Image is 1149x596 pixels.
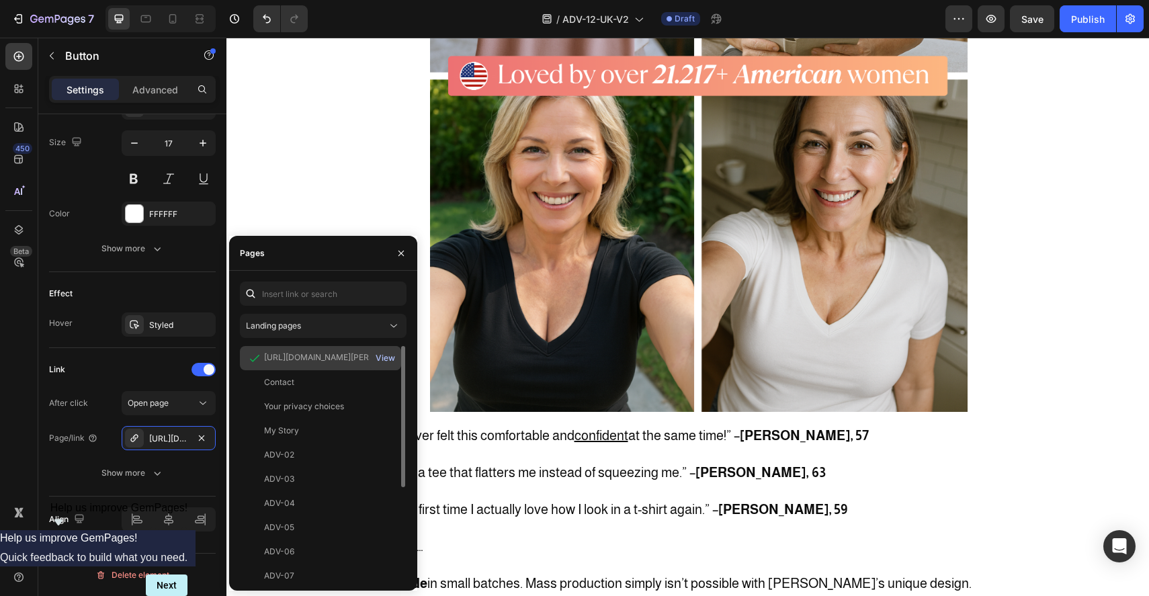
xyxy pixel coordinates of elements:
div: ADV-07 [264,570,294,582]
div: Link [49,364,65,376]
button: Save [1010,5,1054,32]
span: Landing pages [246,321,301,331]
div: ADV-02 [264,449,294,461]
div: ADV-04 [264,497,295,509]
span: ADV-12-UK-V2 [562,12,629,26]
div: After click [49,397,88,409]
div: View [376,352,395,364]
div: My Story [264,425,299,437]
div: [URL][DOMAIN_NAME][PERSON_NAME] [149,433,188,445]
div: Page/link [49,432,98,444]
span: ⭐️⭐️⭐️⭐️⭐️ “I’ve never felt this comfortable and at the same time!” – [60,390,642,405]
span: ⭐️⭐️⭐️⭐️⭐️ “It’s the first time I actually love how I look in a t-shirt again.” – [60,464,622,479]
span: Open page [128,398,169,408]
div: ADV-06 [264,546,294,558]
u: confident [348,390,402,405]
span: Draft [675,13,695,25]
div: Beta [10,246,32,257]
div: Hover [49,317,73,329]
div: ADV-05 [264,521,294,534]
button: Show survey - Help us improve GemPages! [50,502,188,530]
div: [URL][DOMAIN_NAME][PERSON_NAME] [264,351,393,364]
span: Save [1021,13,1044,25]
button: Show more [49,237,216,261]
button: View [375,349,396,368]
div: Show more [101,242,164,255]
span: Help us improve GemPages! [50,502,188,513]
p: Advanced [132,83,178,97]
div: Your privacy choices [264,400,344,413]
div: Pages [240,247,265,259]
div: Styled [149,319,212,331]
button: Landing pages [240,314,407,338]
div: Show more [101,466,164,480]
div: Effect [49,288,73,300]
div: 450 [13,143,32,154]
div: Contact [264,376,294,388]
p: Settings [67,83,104,97]
strong: [PERSON_NAME], 59 [492,464,622,479]
div: FFFFFF [149,208,212,220]
div: Open Intercom Messenger [1103,530,1136,562]
div: Publish [1071,12,1105,26]
span: ⚠ But here’s the catch… [60,501,197,516]
p: Button [65,48,179,64]
p: 7 [88,11,94,27]
strong: [PERSON_NAME], 63 [469,427,599,442]
strong: handmade [134,538,201,553]
button: Show more [49,461,216,485]
iframe: Design area [226,38,1149,596]
span: / [556,12,560,26]
div: ADV-03 [264,473,294,485]
input: Insert link or search [240,282,407,306]
button: Publish [1060,5,1116,32]
button: Open page [122,391,216,415]
button: 7 [5,5,100,32]
div: Color [49,208,70,220]
span: Every shirt is in small batches. Mass production simply isn’t possible with [PERSON_NAME]’s uniqu... [60,538,745,553]
span: ⭐️⭐️⭐️⭐️⭐️ “Finally a tee that flatters me instead of squeezing me.” – [60,427,599,442]
strong: [PERSON_NAME], 57 [513,390,642,405]
div: Size [49,134,85,152]
div: Undo/Redo [253,5,308,32]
